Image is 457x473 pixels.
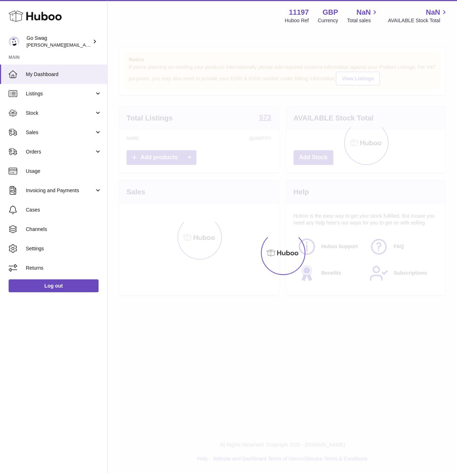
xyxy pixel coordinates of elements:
span: Sales [26,129,94,136]
span: Channels [26,226,102,233]
div: Go Swag [27,35,91,48]
a: NaN Total sales [347,8,379,24]
div: Currency [318,17,338,24]
span: Stock [26,110,94,117]
strong: 11197 [289,8,309,17]
img: leigh@goswag.com [9,36,19,47]
span: My Dashboard [26,71,102,78]
span: Listings [26,90,94,97]
span: NaN [426,8,440,17]
a: Log out [9,279,99,292]
span: Settings [26,245,102,252]
a: NaN AVAILABLE Stock Total [388,8,448,24]
span: Returns [26,265,102,271]
div: Huboo Ref [285,17,309,24]
span: Total sales [347,17,379,24]
span: Invoicing and Payments [26,187,94,194]
span: NaN [356,8,371,17]
span: Cases [26,207,102,213]
span: Usage [26,168,102,175]
span: AVAILABLE Stock Total [388,17,448,24]
span: [PERSON_NAME][EMAIL_ADDRESS][DOMAIN_NAME] [27,42,144,48]
strong: GBP [323,8,338,17]
span: Orders [26,148,94,155]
